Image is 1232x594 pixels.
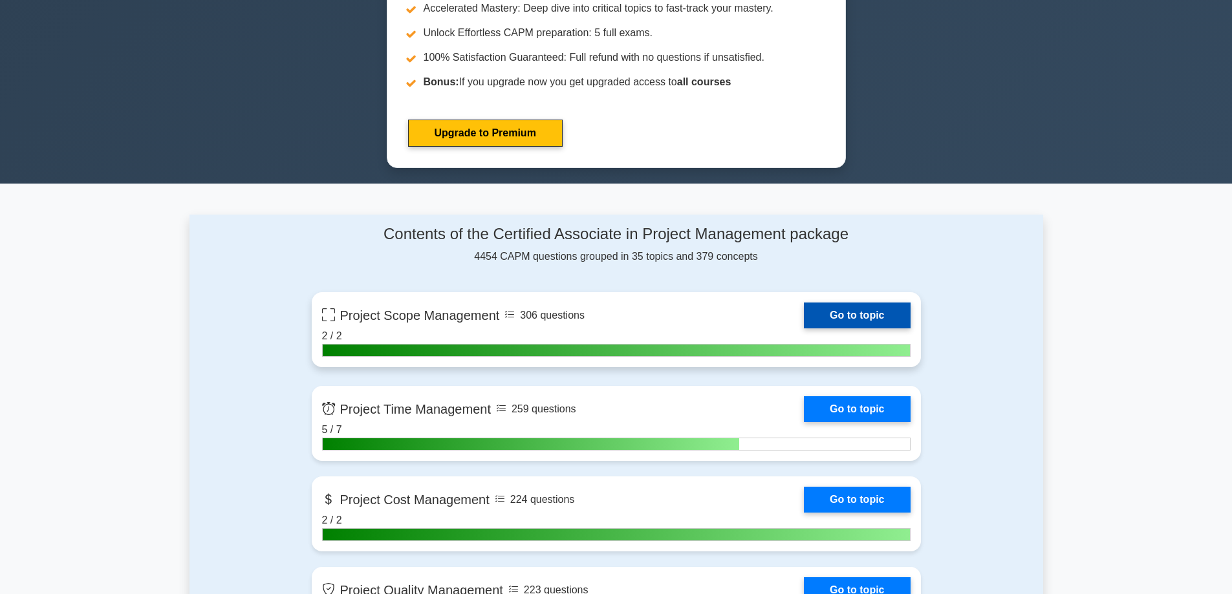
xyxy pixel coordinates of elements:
a: Go to topic [804,487,910,513]
div: 4454 CAPM questions grouped in 35 topics and 379 concepts [312,225,921,264]
h4: Contents of the Certified Associate in Project Management package [312,225,921,244]
a: Go to topic [804,302,910,328]
a: Upgrade to Premium [408,120,563,147]
a: Go to topic [804,396,910,422]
